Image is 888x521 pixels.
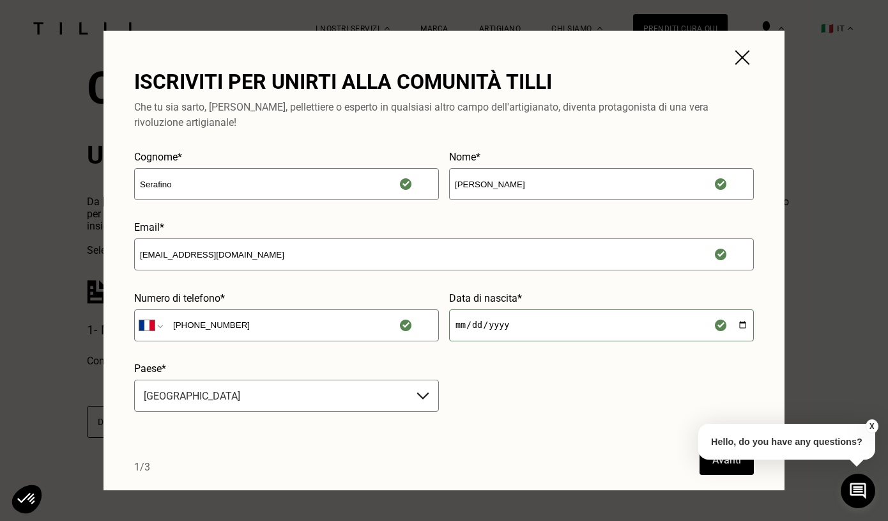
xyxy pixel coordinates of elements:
img: Valid birthday icon [713,318,728,333]
img: Dropdown Arrow [415,388,431,403]
input: 01/01/1990 [449,309,754,341]
p: Hello, do you have any questions? [698,424,875,460]
p: 1/ 3 [134,460,150,475]
img: Valid firstname icon [713,176,728,192]
img: yfpchv6kUof5kU+b2+COW3SZHf40Uof50U+b0Pyt9CfgAAAAAAAAAAQINPEo8Pimk+iwEAAAAASUVORK5CYII= [731,46,754,69]
label: Paese* [134,362,439,375]
input: Cognome [134,168,439,200]
p: Che tu sia sarto, [PERSON_NAME], pellettiere o esperto in qualsiasi altro campo dell'artigianato,... [134,100,754,130]
img: Valid phone icon [398,318,413,333]
label: Cognome* [134,151,439,163]
label: Numero di telefono* [134,292,439,304]
button: X [866,419,878,433]
label: Data di nascita* [449,292,754,304]
img: Valid lastname icon [398,176,413,192]
label: Email* [134,221,754,233]
input: Nome [449,168,754,200]
label: Nome* [449,151,754,163]
img: Valid email icon [713,247,728,262]
h3: Iscriviti per unirti alla comunità Tilli [134,69,693,95]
